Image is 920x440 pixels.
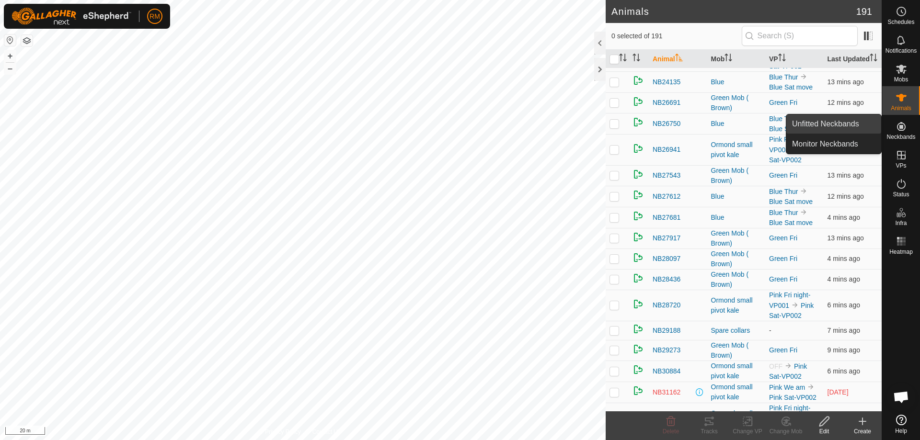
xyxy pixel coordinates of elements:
span: 191 [856,4,872,19]
a: Pink Sat-VP002 [769,146,814,164]
div: Tracks [690,427,728,436]
a: Green Fri [769,255,797,262]
span: Monitor Neckbands [792,138,858,150]
p-sorticon: Activate to sort [632,55,640,63]
div: Blue [711,213,762,223]
div: Ormond small pivot kale [711,361,762,381]
th: Mob [707,50,766,68]
a: Contact Us [312,428,341,436]
span: 20 Sept 2025, 11:33 am [828,171,864,179]
img: to [800,187,807,195]
div: Blue [711,192,762,202]
div: Green Mob ( Brown) [711,228,762,248]
button: Reset Map [4,34,16,46]
span: NB30884 [653,366,680,376]
span: Delete [663,428,679,435]
a: Blue Sat move [769,219,813,226]
span: NB28097 [653,254,680,264]
img: returning on [632,231,644,243]
a: Pink Sat-VP002 [769,394,816,401]
span: Mobs [894,77,908,82]
app-display-virtual-paddock-transition: - [769,327,771,334]
a: Green Fri [769,275,797,283]
a: Blue Sat move [769,125,813,133]
div: Blue [711,77,762,87]
span: 20 Sept 2025, 11:34 am [828,99,864,106]
img: Gallagher Logo [11,8,131,25]
span: NB28720 [653,300,680,310]
div: Ormond small pivot kale [711,382,762,402]
span: 20 Sept 2025, 11:33 am [828,78,864,86]
a: Green Fri [769,234,797,242]
span: NB26941 [653,145,680,155]
p-sorticon: Activate to sort [870,55,877,63]
span: NB31162 [653,387,680,397]
span: NB24135 [653,77,680,87]
img: returning on [632,411,644,423]
img: returning on [632,210,644,222]
a: Monitor Neckbands [786,135,881,154]
span: Status [893,192,909,197]
a: Pink Sat-VP002 [769,362,807,380]
span: NB27543 [653,170,680,181]
img: returning on [632,75,644,86]
span: 20 Sept 2025, 11:42 am [828,255,860,262]
th: VP [765,50,824,68]
div: Green Mob ( Brown) [711,270,762,290]
span: NB26750 [653,119,680,129]
a: Pink Fri night-VP001 [769,291,810,309]
span: Help [895,428,907,434]
a: Pink Fri night-VP001 [769,135,810,154]
div: Blue [711,119,762,129]
span: VPs [896,163,906,169]
div: Ormond small pivot kale [711,408,762,429]
span: 20 Sept 2025, 11:33 am [828,234,864,242]
img: returning on [632,252,644,263]
div: Open chat [887,383,916,411]
div: Change Mob [767,427,805,436]
img: to [807,383,815,391]
span: NB28436 [653,274,680,284]
div: Green Mob ( Brown) [711,249,762,269]
a: Help [882,411,920,438]
span: NB27917 [653,233,680,243]
img: to [784,362,792,370]
p-sorticon: Activate to sort [724,55,732,63]
a: Blue Sat move [769,198,813,205]
img: to [800,208,807,216]
span: OFF [769,362,782,370]
a: Unfitted Neckbands [786,114,881,134]
span: 20 Sept 2025, 11:37 am [828,346,860,354]
span: Animals [891,105,911,111]
span: 20 Aug 2025, 3:20 pm [828,388,849,396]
p-sorticon: Activate to sort [675,55,683,63]
div: Ormond small pivot kale [711,295,762,316]
div: Ormond small pivot kale [711,140,762,160]
span: Schedules [887,19,914,25]
img: returning on [632,323,644,335]
span: RM [149,11,160,22]
span: 20 Sept 2025, 11:42 am [828,275,860,283]
button: + [4,50,16,62]
img: to [791,301,799,309]
span: Unfitted Neckbands [792,118,859,130]
span: 20 Sept 2025, 11:40 am [828,367,860,375]
a: Green Fri [769,171,797,179]
span: Notifications [885,48,917,54]
a: Blue Sat move [769,83,813,91]
a: Pink We am [769,384,805,391]
a: Privacy Policy [265,428,301,436]
span: NB29188 [653,326,680,336]
div: Spare collars [711,326,762,336]
a: Green Fri [769,99,797,106]
div: Green Mob ( Brown) [711,166,762,186]
div: Green Mob ( Brown) [711,93,762,113]
input: Search (S) [742,26,858,46]
img: to [800,73,807,80]
img: returning on [632,169,644,180]
span: Infra [895,220,907,226]
p-sorticon: Activate to sort [778,55,786,63]
img: returning on [632,116,644,128]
